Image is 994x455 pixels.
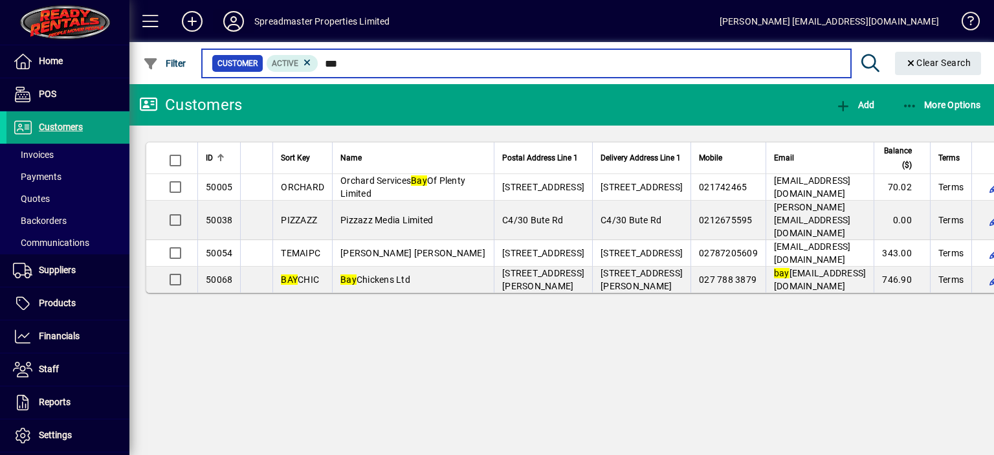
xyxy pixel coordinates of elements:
span: ORCHARD [281,182,324,192]
span: Staff [39,364,59,374]
span: [STREET_ADDRESS][PERSON_NAME] [601,268,683,291]
a: POS [6,78,129,111]
span: Terms [938,273,964,286]
span: Suppliers [39,265,76,275]
span: Delivery Address Line 1 [601,151,681,165]
span: Terms [938,247,964,260]
a: Reports [6,386,129,419]
span: Payments [13,172,61,182]
span: CHIC [281,274,319,285]
span: Settings [39,430,72,440]
a: Financials [6,320,129,353]
span: Financials [39,331,80,341]
div: Email [774,151,867,165]
div: Name [340,151,486,165]
td: 746.90 [874,267,930,293]
span: 50054 [206,248,232,258]
a: Backorders [6,210,129,232]
span: Products [39,298,76,308]
a: Suppliers [6,254,129,287]
span: 50038 [206,215,232,225]
span: Balance ($) [882,144,912,172]
button: Filter [140,52,190,75]
div: ID [206,151,232,165]
span: [STREET_ADDRESS][PERSON_NAME] [502,268,584,291]
span: [STREET_ADDRESS] [502,182,584,192]
span: Backorders [13,216,67,226]
span: TEMAIPC [281,248,320,258]
span: PIZZAZZ [281,215,317,225]
span: Communications [13,238,89,248]
em: Bay [411,175,427,186]
div: [PERSON_NAME] [EMAIL_ADDRESS][DOMAIN_NAME] [720,11,939,32]
span: [EMAIL_ADDRESS][DOMAIN_NAME] [774,241,851,265]
span: Active [272,59,298,68]
span: Name [340,151,362,165]
span: Customers [39,122,83,132]
a: Staff [6,353,129,386]
span: Customer [217,57,258,70]
mat-chip: Activation Status: Active [267,55,318,72]
span: C4/30 Bute Rd [601,215,661,225]
span: Reports [39,397,71,407]
span: Clear Search [905,58,971,68]
span: [STREET_ADDRESS] [601,248,683,258]
a: Home [6,45,129,78]
span: Email [774,151,794,165]
span: 50068 [206,274,232,285]
span: Terms [938,181,964,194]
span: ID [206,151,213,165]
span: Mobile [699,151,722,165]
em: bay [774,268,790,278]
span: 027 788 3879 [699,274,757,285]
a: Knowledge Base [952,3,978,45]
em: BAY [281,274,298,285]
span: [EMAIL_ADDRESS][DOMAIN_NAME] [774,268,867,291]
button: Add [832,93,878,117]
span: Postal Address Line 1 [502,151,578,165]
a: Products [6,287,129,320]
button: Add [171,10,213,33]
em: Bay [340,274,357,285]
span: [PERSON_NAME] [PERSON_NAME] [340,248,485,258]
span: Home [39,56,63,66]
span: [EMAIL_ADDRESS][DOMAIN_NAME] [774,175,851,199]
div: Mobile [699,151,758,165]
span: More Options [902,100,981,110]
span: POS [39,89,56,99]
span: Filter [143,58,186,69]
td: 70.02 [874,174,930,201]
span: 50005 [206,182,232,192]
button: More Options [899,93,984,117]
span: Add [835,100,874,110]
span: Invoices [13,150,54,160]
span: Chickens Ltd [340,274,410,285]
div: Customers [139,94,242,115]
span: 0212675595 [699,215,753,225]
span: Terms [938,214,964,227]
button: Profile [213,10,254,33]
span: [PERSON_NAME][EMAIL_ADDRESS][DOMAIN_NAME] [774,202,851,238]
a: Invoices [6,144,129,166]
span: [STREET_ADDRESS] [601,182,683,192]
span: 021742465 [699,182,747,192]
a: Communications [6,232,129,254]
span: Pizzazz Media Limited [340,215,433,225]
span: 02787205609 [699,248,758,258]
span: Quotes [13,194,50,204]
a: Settings [6,419,129,452]
span: Orchard Services Of Plenty Limited [340,175,465,199]
span: C4/30 Bute Rd [502,215,563,225]
td: 0.00 [874,201,930,240]
div: Spreadmaster Properties Limited [254,11,390,32]
a: Quotes [6,188,129,210]
div: Balance ($) [882,144,923,172]
span: Sort Key [281,151,310,165]
td: 343.00 [874,240,930,267]
a: Payments [6,166,129,188]
button: Clear [895,52,982,75]
span: [STREET_ADDRESS] [502,248,584,258]
span: Terms [938,151,960,165]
